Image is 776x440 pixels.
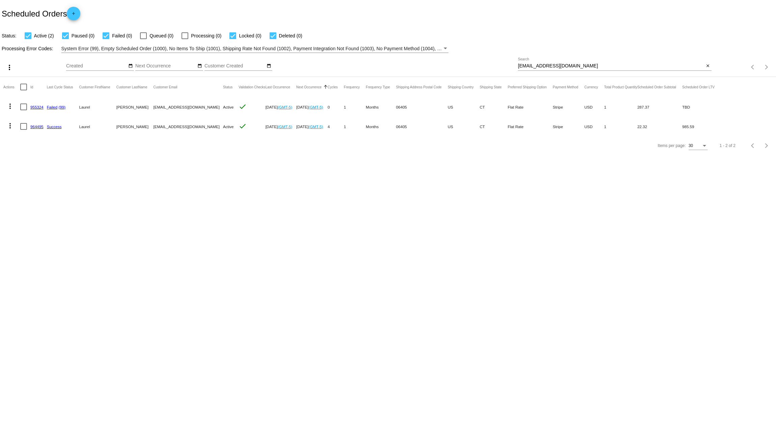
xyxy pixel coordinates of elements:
[128,63,133,69] mat-icon: date_range
[239,77,265,97] mat-header-cell: Validation Checks
[760,139,773,152] button: Next page
[705,63,710,69] mat-icon: close
[239,32,261,40] span: Locked (0)
[366,117,396,136] mat-cell: Months
[508,117,553,136] mat-cell: Flat Rate
[30,124,44,129] a: 964495
[116,117,154,136] mat-cell: [PERSON_NAME]
[637,85,676,89] button: Change sorting for Subtotal
[448,97,480,117] mat-cell: US
[366,85,390,89] button: Change sorting for FrequencyType
[296,85,322,89] button: Change sorting for NextOccurrenceUtc
[720,143,736,148] div: 1 - 2 of 2
[682,97,721,117] mat-cell: TBD
[278,105,292,109] a: (GMT-5)
[3,77,20,97] mat-header-cell: Actions
[135,63,196,69] input: Next Occurrence
[204,63,265,69] input: Customer Created
[584,97,604,117] mat-cell: USD
[658,143,686,148] div: Items per page:
[153,117,223,136] mat-cell: [EMAIL_ADDRESS][DOMAIN_NAME]
[637,97,682,117] mat-cell: 287.37
[309,105,323,109] a: (GMT-5)
[266,97,296,117] mat-cell: [DATE]
[604,77,637,97] mat-header-cell: Total Product Quantity
[47,124,62,129] a: Success
[153,85,177,89] button: Change sorting for CustomerEmail
[278,124,292,129] a: (GMT-5)
[344,97,366,117] mat-cell: 1
[584,117,604,136] mat-cell: USD
[72,32,94,40] span: Paused (0)
[682,85,715,89] button: Change sorting for LifetimeValue
[553,117,584,136] mat-cell: Stripe
[746,139,760,152] button: Previous page
[448,85,474,89] button: Change sorting for ShippingCountry
[6,102,14,110] mat-icon: more_vert
[480,97,508,117] mat-cell: CT
[637,117,682,136] mat-cell: 22.32
[223,124,234,129] span: Active
[2,33,17,38] span: Status:
[396,97,448,117] mat-cell: 06405
[34,32,54,40] span: Active (2)
[296,117,328,136] mat-cell: [DATE]
[191,32,221,40] span: Processing (0)
[153,97,223,117] mat-cell: [EMAIL_ADDRESS][DOMAIN_NAME]
[6,122,14,130] mat-icon: more_vert
[30,105,44,109] a: 955324
[448,117,480,136] mat-cell: US
[112,32,132,40] span: Failed (0)
[239,102,247,111] mat-icon: check
[116,97,154,117] mat-cell: [PERSON_NAME]
[296,97,328,117] mat-cell: [DATE]
[70,11,78,19] mat-icon: add
[584,85,598,89] button: Change sorting for CurrencyIso
[223,85,232,89] button: Change sorting for Status
[197,63,202,69] mat-icon: date_range
[5,63,13,71] mat-icon: more_vert
[366,97,396,117] mat-cell: Months
[223,105,234,109] span: Active
[604,97,637,117] mat-cell: 1
[30,85,33,89] button: Change sorting for Id
[116,85,147,89] button: Change sorting for CustomerLastName
[47,105,58,109] a: Failed
[328,97,344,117] mat-cell: 0
[760,60,773,74] button: Next page
[328,85,338,89] button: Change sorting for Cycles
[59,105,66,109] a: (99)
[689,143,693,148] span: 30
[279,32,302,40] span: Deleted (0)
[2,7,80,20] h2: Scheduled Orders
[239,122,247,130] mat-icon: check
[508,85,547,89] button: Change sorting for PreferredShippingOption
[267,63,271,69] mat-icon: date_range
[79,97,116,117] mat-cell: Laurel
[689,144,708,148] mat-select: Items per page:
[480,85,502,89] button: Change sorting for ShippingState
[79,85,110,89] button: Change sorting for CustomerFirstName
[61,45,449,53] mat-select: Filter by Processing Error Codes
[344,117,366,136] mat-cell: 1
[344,85,360,89] button: Change sorting for Frequency
[704,63,712,70] button: Clear
[396,117,448,136] mat-cell: 06405
[746,60,760,74] button: Previous page
[149,32,173,40] span: Queued (0)
[518,63,704,69] input: Search
[682,117,721,136] mat-cell: 985.59
[2,46,53,51] span: Processing Error Codes:
[66,63,127,69] input: Created
[396,85,442,89] button: Change sorting for ShippingPostcode
[47,85,73,89] button: Change sorting for LastProcessingCycleId
[553,85,578,89] button: Change sorting for PaymentMethod.Type
[266,85,290,89] button: Change sorting for LastOccurrenceUtc
[480,117,508,136] mat-cell: CT
[328,117,344,136] mat-cell: 4
[604,117,637,136] mat-cell: 1
[508,97,553,117] mat-cell: Flat Rate
[266,117,296,136] mat-cell: [DATE]
[79,117,116,136] mat-cell: Laurel
[553,97,584,117] mat-cell: Stripe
